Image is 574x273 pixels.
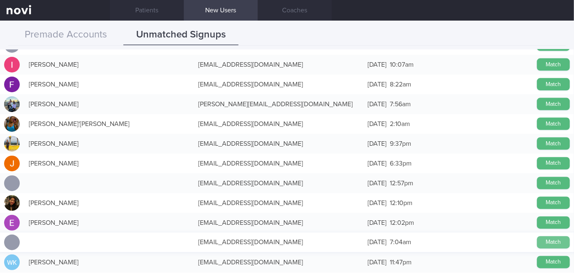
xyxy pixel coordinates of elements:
span: 2:10am [390,121,410,127]
div: [PERSON_NAME] [25,215,194,231]
span: [DATE] [368,180,387,187]
span: [DATE] [368,81,387,88]
button: Match [537,138,570,150]
div: [PERSON_NAME] [25,155,194,172]
span: [DATE] [368,160,387,167]
button: Match [537,98,570,110]
span: 7:56am [390,101,411,107]
div: [PERSON_NAME] [25,96,194,112]
span: [DATE] [368,219,387,226]
div: [EMAIL_ADDRESS][DOMAIN_NAME] [194,135,363,152]
span: 8:22am [390,81,411,88]
div: [EMAIL_ADDRESS][DOMAIN_NAME] [194,254,363,271]
button: Match [537,118,570,130]
span: 6:33pm [390,160,412,167]
div: [EMAIL_ADDRESS][DOMAIN_NAME] [194,76,363,93]
span: [DATE] [368,61,387,68]
button: Match [537,78,570,91]
div: [PERSON_NAME][EMAIL_ADDRESS][DOMAIN_NAME] [194,96,363,112]
div: [EMAIL_ADDRESS][DOMAIN_NAME] [194,195,363,211]
button: Match [537,58,570,71]
div: [EMAIL_ADDRESS][DOMAIN_NAME] [194,215,363,231]
button: Match [537,217,570,229]
button: Premade Accounts [8,25,123,45]
div: [PERSON_NAME]'[PERSON_NAME] [25,116,194,132]
div: [PERSON_NAME] [25,254,194,271]
span: 7:04am [390,239,411,246]
button: Match [537,256,570,268]
div: [EMAIL_ADDRESS][DOMAIN_NAME] [194,155,363,172]
span: [DATE] [368,140,387,147]
span: 11:47pm [390,259,412,266]
button: Unmatched Signups [123,25,238,45]
button: Match [537,177,570,189]
button: Match [537,236,570,249]
div: [EMAIL_ADDRESS][DOMAIN_NAME] [194,56,363,73]
span: [DATE] [368,200,387,206]
span: [DATE] [368,101,387,107]
span: 12:10pm [390,200,412,206]
span: [DATE] [368,259,387,266]
button: Match [537,157,570,170]
span: 12:57pm [390,180,413,187]
div: [EMAIL_ADDRESS][DOMAIN_NAME] [194,116,363,132]
div: [EMAIL_ADDRESS][DOMAIN_NAME] [194,234,363,251]
span: 10:07am [390,61,414,68]
div: [EMAIL_ADDRESS][DOMAIN_NAME] [194,175,363,191]
div: [PERSON_NAME] [25,76,194,93]
button: Match [537,197,570,209]
span: 9:37pm [390,140,411,147]
span: [DATE] [368,121,387,127]
div: WK [4,254,20,271]
div: [PERSON_NAME] [25,135,194,152]
span: 12:02pm [390,219,414,226]
span: [DATE] [368,239,387,246]
div: [PERSON_NAME] [25,56,194,73]
div: [PERSON_NAME] [25,195,194,211]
